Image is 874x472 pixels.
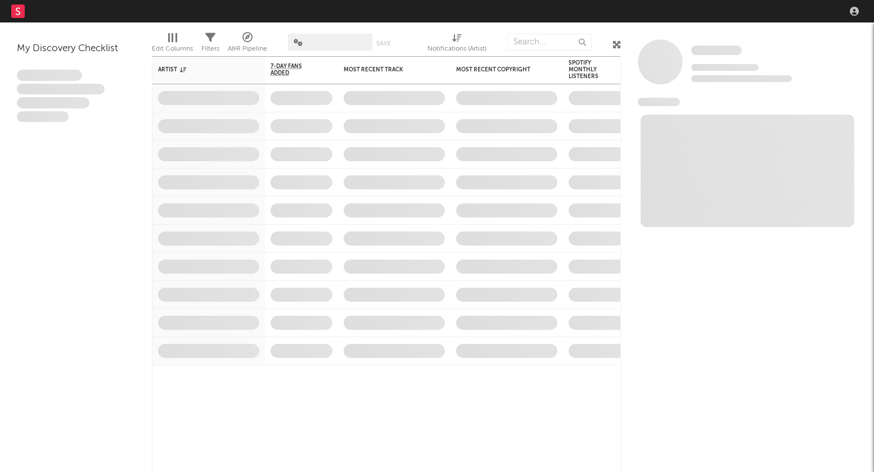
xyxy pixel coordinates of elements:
[17,111,69,122] span: Aliquam viverra
[456,66,540,73] div: Most Recent Copyright
[427,28,486,61] div: Notifications (Artist)
[228,28,267,61] div: A&R Pipeline
[17,84,105,95] span: Integer aliquet in purus et
[152,28,193,61] div: Edit Columns
[344,66,428,73] div: Most Recent Track
[158,66,242,73] div: Artist
[228,42,267,56] div: A&R Pipeline
[691,75,792,82] span: 0 fans last week
[638,98,680,106] span: News Feed
[17,70,82,81] span: Lorem ipsum dolor
[507,34,592,51] input: Search...
[691,64,759,71] span: Tracking Since: [DATE]
[271,63,316,76] span: 7-Day Fans Added
[569,60,608,80] div: Spotify Monthly Listeners
[152,42,193,56] div: Edit Columns
[17,97,89,108] span: Praesent ac interdum
[376,40,391,47] button: Save
[691,46,742,55] span: Some Artist
[691,45,742,56] a: Some Artist
[201,28,219,61] div: Filters
[201,42,219,56] div: Filters
[427,42,486,56] div: Notifications (Artist)
[17,42,135,56] div: My Discovery Checklist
